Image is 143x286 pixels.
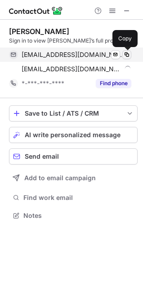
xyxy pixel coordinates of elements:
[96,79,131,88] button: Reveal Button
[24,174,96,182] span: Add to email campaign
[9,191,138,204] button: Find work email
[22,51,125,59] span: [EMAIL_ADDRESS][DOMAIN_NAME]
[9,5,63,16] img: ContactOut v5.3.10
[25,153,59,160] span: Send email
[9,27,69,36] div: [PERSON_NAME]
[22,65,121,73] span: [EMAIL_ADDRESS][DOMAIN_NAME]
[23,194,134,202] span: Find work email
[9,37,138,45] div: Sign in to view [PERSON_NAME]’s full profile
[9,127,138,143] button: AI write personalized message
[23,212,134,220] span: Notes
[25,110,122,117] div: Save to List / ATS / CRM
[9,105,138,121] button: save-profile-one-click
[9,170,138,186] button: Add to email campaign
[25,131,121,139] span: AI write personalized message
[9,148,138,165] button: Send email
[9,209,138,222] button: Notes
